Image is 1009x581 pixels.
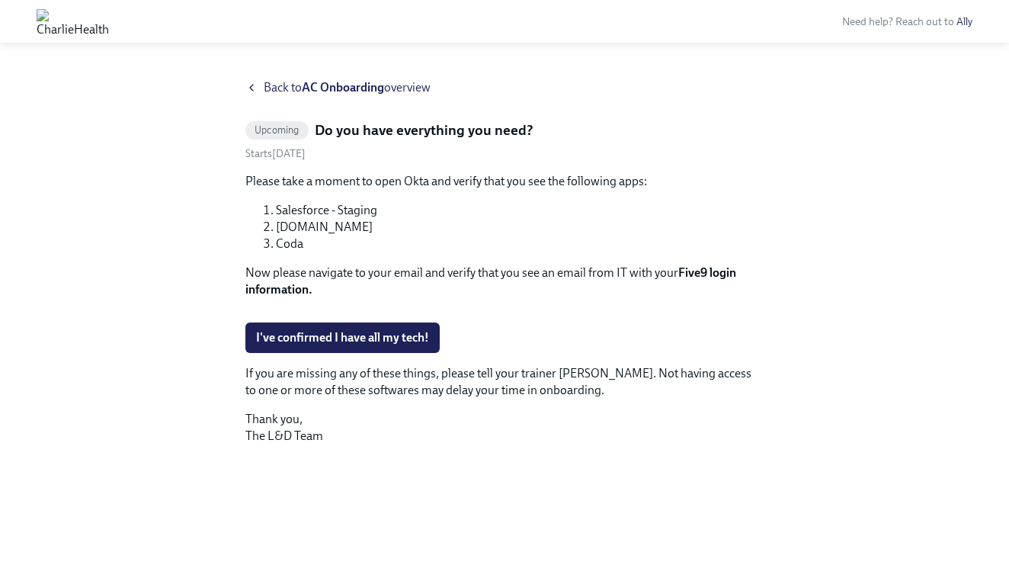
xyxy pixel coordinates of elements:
[245,124,309,136] span: Upcoming
[245,323,440,353] button: I've confirmed I have all my tech!
[256,330,429,345] span: I've confirmed I have all my tech!
[276,219,764,236] li: [DOMAIN_NAME]
[245,147,306,160] span: Wednesday, September 3rd 2025, 7:00 am
[37,9,109,34] img: CharlieHealth
[245,265,764,298] p: Now please navigate to your email and verify that you see an email from IT with your
[245,411,764,445] p: Thank you, The L&D Team
[842,15,972,28] span: Need help? Reach out to
[956,15,972,28] a: Ally
[276,236,764,252] li: Coda
[245,265,736,297] strong: Five9 login information.
[245,79,764,96] a: Back toAC Onboardingoverview
[264,79,431,96] span: Back to overview
[245,173,764,190] p: Please take a moment to open Okta and verify that you see the following apps:
[245,365,764,399] p: If you are missing any of these things, please tell your trainer [PERSON_NAME]. Not having access...
[276,202,764,219] li: Salesforce - Staging
[315,120,533,140] h5: Do you have everything you need?
[302,80,384,95] strong: AC Onboarding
